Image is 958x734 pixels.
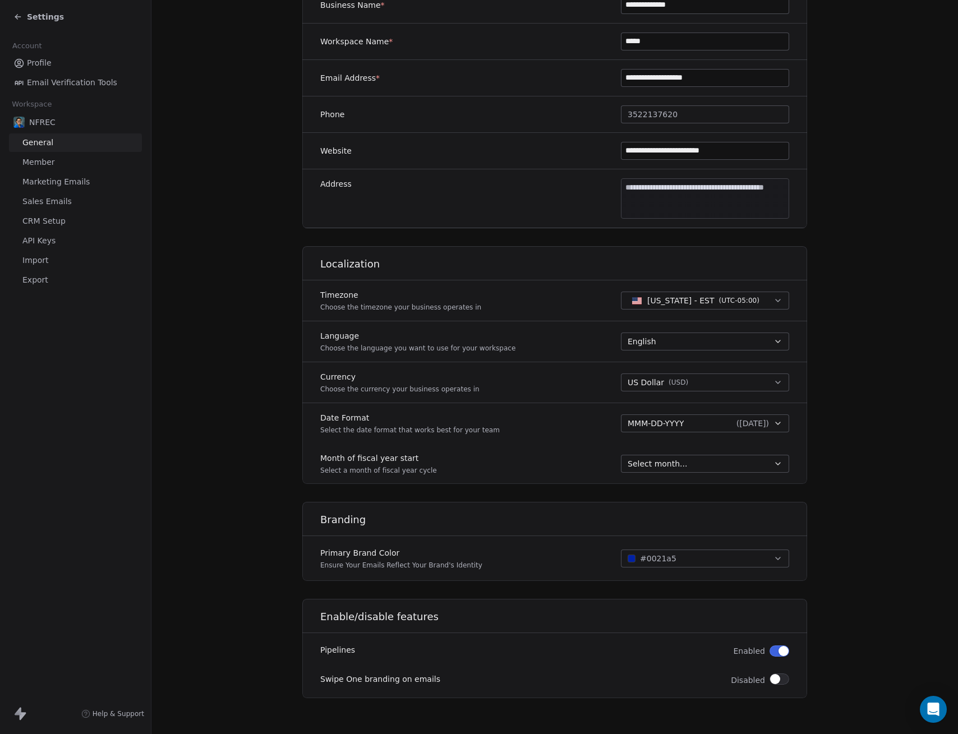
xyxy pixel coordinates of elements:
[320,385,480,394] p: Choose the currency your business operates in
[320,561,482,570] p: Ensure Your Emails Reflect Your Brand's Identity
[320,330,515,341] label: Language
[29,117,56,128] span: NFREC
[320,257,808,271] h1: Localization
[22,215,66,227] span: CRM Setup
[9,212,142,230] a: CRM Setup
[320,145,352,156] label: Website
[22,235,56,247] span: API Keys
[9,54,142,72] a: Profile
[621,292,789,310] button: [US_STATE] - EST(UTC-05:00)
[669,378,688,387] span: ( USD )
[731,675,765,686] span: Disabled
[320,109,344,120] label: Phone
[628,336,656,347] span: English
[13,117,25,128] img: SK%20Logo%204k.jpg
[647,295,715,306] span: [US_STATE] - EST
[7,96,57,113] span: Workspace
[320,289,481,301] label: Timezone
[9,173,142,191] a: Marketing Emails
[320,303,481,312] p: Choose the timezone your business operates in
[320,72,380,84] label: Email Address
[9,192,142,211] a: Sales Emails
[320,36,393,47] label: Workspace Name
[320,344,515,353] p: Choose the language you want to use for your workspace
[93,709,144,718] span: Help & Support
[320,426,500,435] p: Select the date format that works best for your team
[9,153,142,172] a: Member
[27,77,117,89] span: Email Verification Tools
[9,232,142,250] a: API Keys
[22,137,53,149] span: General
[628,109,678,121] span: 3522137620
[628,377,664,389] span: US Dollar
[320,178,352,190] label: Address
[621,550,789,567] button: #0021a5
[621,373,789,391] button: US Dollar(USD)
[22,274,48,286] span: Export
[621,105,789,123] button: 3522137620
[9,271,142,289] a: Export
[640,553,676,565] span: #0021a5
[320,610,808,624] h1: Enable/disable features
[22,255,48,266] span: Import
[22,156,55,168] span: Member
[7,38,47,54] span: Account
[9,133,142,152] a: General
[22,176,90,188] span: Marketing Emails
[628,418,684,429] span: MMM-DD-YYYY
[320,673,440,685] label: Swipe One branding on emails
[736,418,769,429] span: ( [DATE] )
[320,466,437,475] p: Select a month of fiscal year cycle
[320,513,808,527] h1: Branding
[13,11,64,22] a: Settings
[81,709,144,718] a: Help & Support
[320,412,500,423] label: Date Format
[628,458,687,469] span: Select month...
[733,645,765,657] span: Enabled
[320,644,355,655] label: Pipelines
[320,547,482,558] label: Primary Brand Color
[27,11,64,22] span: Settings
[22,196,72,207] span: Sales Emails
[9,251,142,270] a: Import
[9,73,142,92] a: Email Verification Tools
[320,453,437,464] label: Month of fiscal year start
[320,371,480,382] label: Currency
[920,696,947,723] div: Open Intercom Messenger
[719,296,759,306] span: ( UTC-05:00 )
[27,57,52,69] span: Profile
